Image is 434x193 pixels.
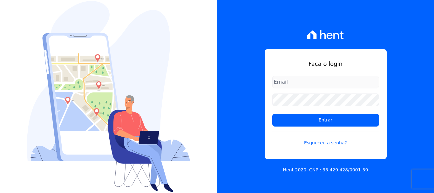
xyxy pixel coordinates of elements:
[272,132,379,146] a: Esqueceu a senha?
[27,1,190,192] img: Login
[272,59,379,68] h1: Faça o login
[272,76,379,88] input: Email
[272,114,379,127] input: Entrar
[283,167,368,173] p: Hent 2020. CNPJ: 35.429.428/0001-39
